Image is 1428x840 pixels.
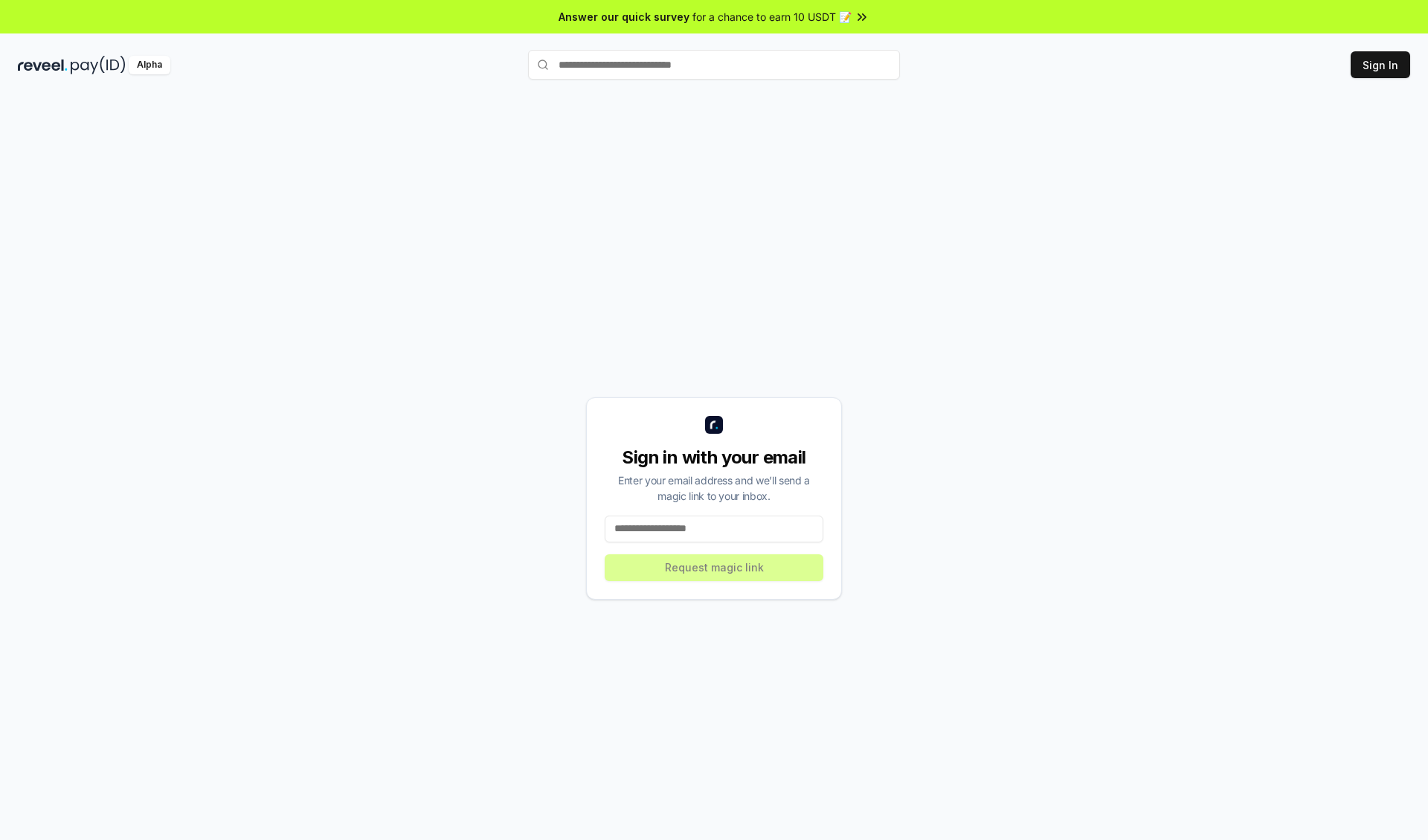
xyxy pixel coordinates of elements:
div: Alpha [129,56,170,74]
img: pay_id [71,56,126,74]
button: Sign In [1351,51,1410,78]
img: reveel_dark [18,56,68,74]
img: logo_small [705,416,723,434]
span: Answer our quick survey [559,9,689,25]
div: Enter your email address and we’ll send a magic link to your inbox. [605,472,823,504]
span: for a chance to earn 10 USDT 📝 [692,9,852,25]
div: Sign in with your email [605,446,823,469]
